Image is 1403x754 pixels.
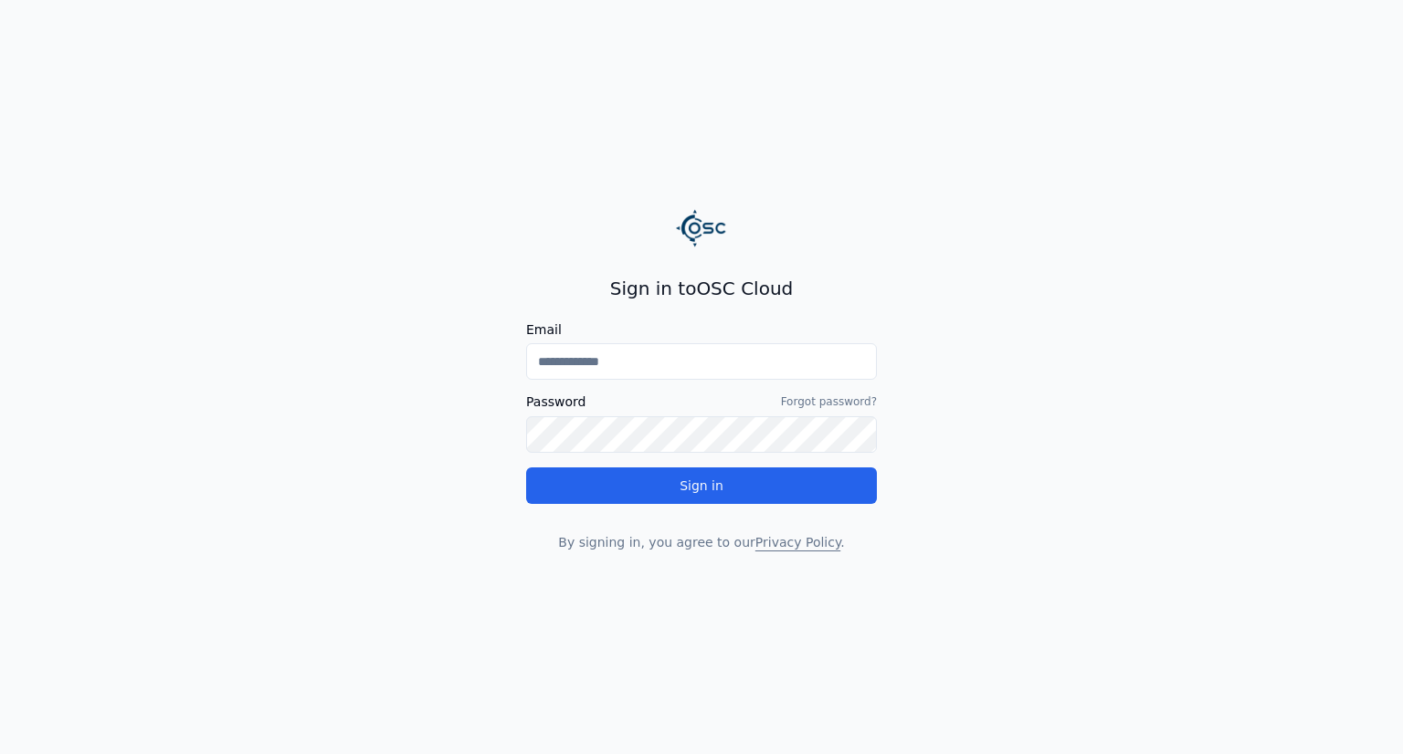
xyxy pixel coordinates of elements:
label: Email [526,323,877,336]
a: Privacy Policy [755,535,840,550]
label: Password [526,395,585,408]
button: Sign in [526,467,877,504]
p: By signing in, you agree to our . [526,533,877,551]
a: Forgot password? [781,394,877,409]
h2: Sign in to OSC Cloud [526,276,877,301]
img: Logo [676,203,727,254]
